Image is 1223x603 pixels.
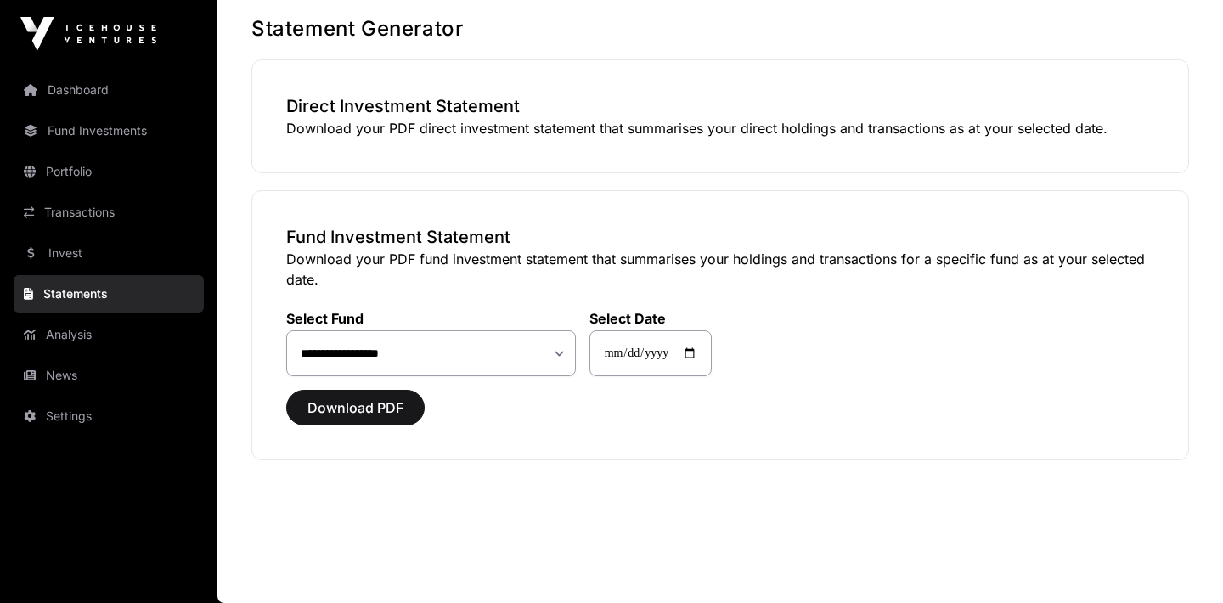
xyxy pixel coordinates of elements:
[286,407,425,424] a: Download PDF
[14,153,204,190] a: Portfolio
[14,194,204,231] a: Transactions
[14,71,204,109] a: Dashboard
[20,17,156,51] img: Icehouse Ventures Logo
[14,397,204,435] a: Settings
[1138,521,1223,603] iframe: Chat Widget
[251,15,1189,42] h1: Statement Generator
[14,316,204,353] a: Analysis
[14,357,204,394] a: News
[14,275,204,313] a: Statements
[589,310,712,327] label: Select Date
[14,234,204,272] a: Invest
[286,249,1154,290] p: Download your PDF fund investment statement that summarises your holdings and transactions for a ...
[286,94,1154,118] h3: Direct Investment Statement
[286,310,576,327] label: Select Fund
[286,225,1154,249] h3: Fund Investment Statement
[14,112,204,149] a: Fund Investments
[286,118,1154,138] p: Download your PDF direct investment statement that summarises your direct holdings and transactio...
[307,397,403,418] span: Download PDF
[286,390,425,425] button: Download PDF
